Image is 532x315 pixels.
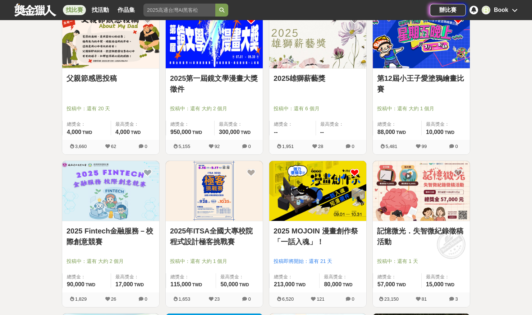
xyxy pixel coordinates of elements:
div: Book [494,6,508,14]
a: 父親節感恩投稿 [66,73,155,84]
span: 950,000 [170,129,191,135]
span: 50,000 [220,281,238,287]
a: Cover Image [269,161,366,221]
span: TWD [82,130,92,135]
span: -- [320,129,324,135]
a: 記憶微光．失智微紀錄徵稿活動 [377,226,465,247]
span: 投稿中：還有 大約 1 個月 [377,105,465,112]
span: 總獎金： [67,273,106,281]
a: 第12屆小王子愛塗鴉繪畫比賽 [377,73,465,94]
span: 121 [317,296,325,302]
a: 辦比賽 [430,4,466,16]
span: 投稿中：還有 20 天 [66,105,155,112]
span: 300,000 [219,129,240,135]
div: B [482,6,490,14]
span: 投稿中：還有 1 天 [377,258,465,265]
span: 投稿中：還有 6 個月 [274,105,362,112]
span: TWD [445,130,454,135]
a: 作品集 [115,5,138,15]
span: 最高獎金： [219,121,258,128]
span: TWD [396,130,406,135]
span: TWD [192,130,202,135]
span: 總獎金： [170,273,211,281]
span: TWD [239,282,249,287]
span: 15,000 [426,281,444,287]
span: -- [274,129,278,135]
span: 3 [455,296,458,302]
img: Cover Image [373,161,470,221]
img: Cover Image [166,161,263,221]
span: 10,000 [426,129,444,135]
span: 0 [455,144,458,149]
a: 找比賽 [63,5,86,15]
span: 投稿中：還有 大約 1 個月 [170,258,258,265]
span: 最高獎金： [115,273,155,281]
a: 2025雄獅薪藝獎 [274,73,362,84]
input: 2025高通台灣AI黑客松 [143,4,215,17]
span: 最高獎金： [115,121,155,128]
span: 213,000 [274,281,295,287]
img: Cover Image [373,9,470,69]
a: 2025年ITSA全國大專校院程式設計極客挑戰賽 [170,226,258,247]
span: 62 [111,144,116,149]
span: 總獎金： [377,121,417,128]
span: 23,150 [384,296,399,302]
a: Cover Image [373,161,470,221]
span: 26 [111,296,116,302]
span: 17,000 [115,281,133,287]
span: 最高獎金： [220,273,258,281]
span: 0 [352,144,354,149]
span: 0 [352,296,354,302]
span: TWD [445,282,454,287]
span: 投稿中：還有 大約 2 個月 [170,105,258,112]
span: 總獎金： [377,273,417,281]
span: 4,000 [67,129,81,135]
a: Cover Image [62,161,159,221]
span: 5,481 [386,144,398,149]
span: 投稿即將開始：還有 21 天 [274,258,362,265]
span: 99 [422,144,427,149]
span: 80,000 [324,281,341,287]
span: TWD [131,130,141,135]
span: 1,951 [282,144,294,149]
span: 57,000 [377,281,395,287]
a: 2025 Fintech金融服務－校際創意競賽 [66,226,155,247]
span: 總獎金： [274,273,315,281]
span: 最高獎金： [324,273,362,281]
a: 2025 MOJOIN 漫畫創作祭「一話入魂」！ [274,226,362,247]
span: 115,000 [170,281,191,287]
span: 總獎金： [67,121,106,128]
span: TWD [192,282,202,287]
span: 0 [248,144,251,149]
span: TWD [296,282,306,287]
span: 總獎金： [274,121,311,128]
span: 92 [215,144,220,149]
span: 4,000 [115,129,130,135]
span: 88,000 [377,129,395,135]
span: TWD [343,282,352,287]
span: 23 [215,296,220,302]
span: TWD [86,282,95,287]
img: Cover Image [62,9,159,69]
img: Cover Image [166,9,263,69]
img: Cover Image [62,161,159,221]
span: 總獎金： [170,121,210,128]
span: TWD [396,282,406,287]
span: 28 [318,144,323,149]
span: 最高獎金： [426,273,465,281]
span: 90,000 [67,281,84,287]
span: TWD [241,130,251,135]
span: 最高獎金： [320,121,362,128]
span: 0 [145,296,147,302]
span: 5,155 [179,144,191,149]
span: 6,520 [282,296,294,302]
a: 2025第一屆鏡文學漫畫大獎徵件 [170,73,258,94]
img: Cover Image [269,9,366,69]
span: 最高獎金： [426,121,465,128]
span: 投稿中：還有 大約 2 個月 [66,258,155,265]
